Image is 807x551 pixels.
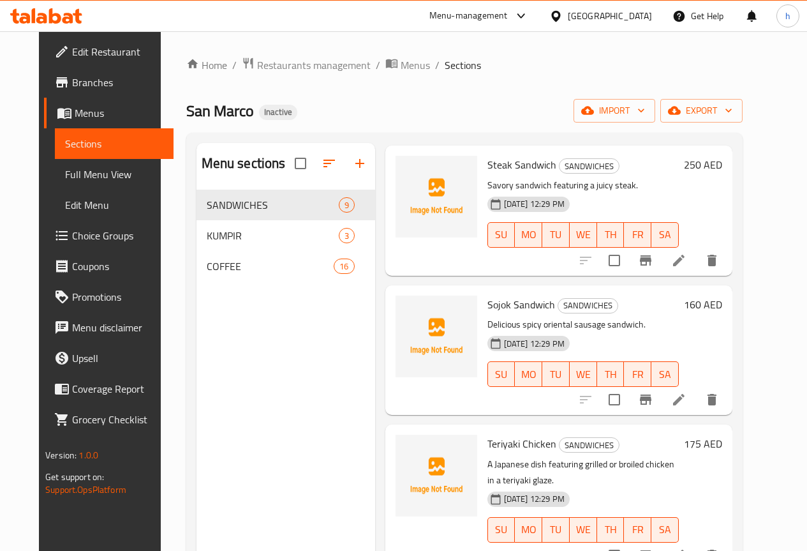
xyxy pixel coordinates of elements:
span: Branches [72,75,163,90]
span: TU [547,365,565,384]
h6: 250 AED [684,156,722,174]
span: Version: [45,447,77,464]
span: Full Menu View [65,167,163,182]
button: import [574,99,655,123]
a: Menu disclaimer [44,312,174,343]
span: Coverage Report [72,381,163,396]
h6: 175 AED [684,435,722,453]
span: import [584,103,645,119]
button: FR [624,222,651,248]
span: Steak Sandwich [487,155,556,174]
button: SA [651,517,679,543]
button: SA [651,361,679,387]
nav: Menu sections [196,185,375,287]
li: / [376,57,380,73]
span: FR [629,365,646,384]
span: Select to update [601,247,628,274]
span: Restaurants management [257,57,371,73]
nav: breadcrumb [186,57,743,73]
h2: Menu sections [202,154,286,173]
span: MO [520,365,537,384]
span: MO [520,225,537,244]
a: Home [186,57,227,73]
a: Edit Restaurant [44,36,174,67]
button: SU [487,222,515,248]
span: WE [575,225,592,244]
span: San Marco [186,96,254,125]
span: Upsell [72,351,163,366]
button: TH [597,222,625,248]
span: Edit Restaurant [72,44,163,59]
span: export [670,103,732,119]
span: h [785,9,790,23]
button: TH [597,361,625,387]
span: SA [656,520,674,539]
button: SA [651,222,679,248]
img: Steak Sandwich [396,156,477,238]
button: FR [624,361,651,387]
span: Teriyaki Chicken [487,434,556,453]
span: TH [602,365,619,384]
span: FR [629,225,646,244]
a: Menus [385,57,430,73]
button: TU [542,361,570,387]
a: Menus [44,98,174,128]
span: Edit Menu [65,197,163,213]
button: MO [515,222,542,248]
img: Teriyaki Chicken [396,435,477,517]
span: Coupons [72,259,163,274]
span: MO [520,520,537,539]
div: COFFEE16 [196,251,375,282]
button: WE [570,222,597,248]
button: export [660,99,743,123]
a: Edit menu item [671,392,686,407]
a: Edit Menu [55,190,174,220]
p: Savory sandwich featuring a juicy steak. [487,177,679,193]
span: SANDWICHES [559,438,619,453]
div: items [334,259,354,274]
a: Sections [55,128,174,159]
span: Sojok Sandwich [487,295,555,314]
span: TH [602,225,619,244]
span: 1.0.0 [78,447,98,464]
span: SU [493,365,510,384]
div: SANDWICHES9 [196,190,375,220]
a: Branches [44,67,174,98]
span: Inactive [259,107,297,117]
img: Sojok Sandwich [396,296,477,377]
span: TH [602,520,619,539]
span: TU [547,225,565,244]
span: Menus [401,57,430,73]
span: WE [575,520,592,539]
span: SANDWICHES [559,159,619,174]
span: KUMPIR [207,228,339,243]
button: Add section [344,148,375,179]
a: Grocery Checklist [44,404,174,435]
span: WE [575,365,592,384]
a: Upsell [44,343,174,374]
span: 16 [334,260,353,273]
span: TU [547,520,565,539]
a: Coupons [44,251,174,282]
div: Inactive [259,105,297,120]
span: Choice Groups [72,228,163,243]
a: Coverage Report [44,374,174,404]
div: [GEOGRAPHIC_DATA] [568,9,652,23]
a: Choice Groups [44,220,174,251]
span: Grocery Checklist [72,412,163,427]
div: items [339,197,355,213]
span: Sections [445,57,481,73]
span: 9 [339,199,354,211]
span: SANDWICHES [207,197,339,213]
p: Delicious spicy oriental sausage sandwich. [487,317,679,333]
div: KUMPIR3 [196,220,375,251]
span: [DATE] 12:29 PM [499,198,570,210]
button: Branch-specific-item [630,384,661,415]
span: SU [493,225,510,244]
button: FR [624,517,651,543]
button: TU [542,222,570,248]
span: Sections [65,136,163,151]
span: 3 [339,230,354,242]
div: Menu-management [429,8,508,24]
